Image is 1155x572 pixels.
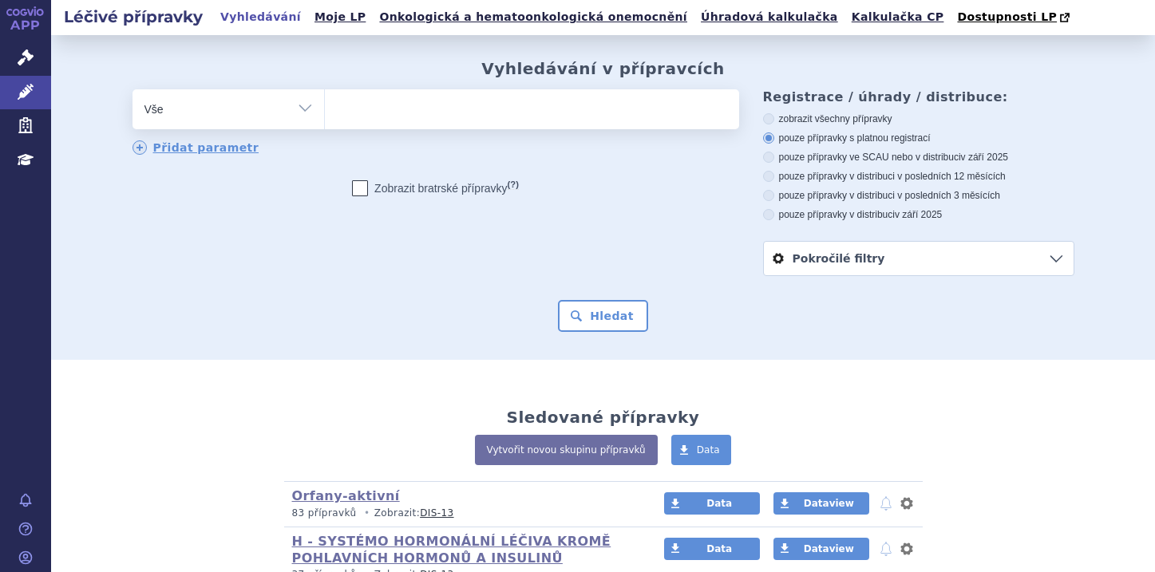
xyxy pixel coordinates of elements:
i: • [360,507,374,520]
span: Data [706,498,732,509]
a: Dataview [773,538,869,560]
span: Data [697,444,720,456]
a: Přidat parametr [133,140,259,155]
button: notifikace [878,539,894,558]
button: Hledat [558,300,648,332]
label: pouze přípravky v distribuci [763,208,1074,221]
h2: Vyhledávání v přípravcích [481,59,725,78]
a: DIS-13 [420,507,453,519]
a: Vyhledávání [216,6,306,28]
abbr: (?) [508,179,519,190]
span: Dataview [804,543,854,554]
a: Úhradová kalkulačka [696,6,843,28]
span: Dataview [804,498,854,509]
label: pouze přípravky ve SCAU nebo v distribuci [763,151,1074,164]
p: Zobrazit: [292,507,635,520]
a: Moje LP [310,6,370,28]
a: Vytvořit novou skupinu přípravků [475,435,658,465]
a: Kalkulačka CP [847,6,949,28]
a: Dostupnosti LP [952,6,1078,29]
a: Data [671,435,732,465]
label: pouze přípravky v distribuci v posledních 12 měsících [763,170,1074,183]
a: H - SYSTÉMO HORMONÁLNÍ LÉČIVA KROMĚ POHLAVNÍCH HORMONŮ A INSULINŮ [292,534,611,566]
span: 83 přípravků [292,507,357,519]
h3: Registrace / úhrady / distribuce: [763,89,1074,105]
h2: Léčivé přípravky [51,6,216,28]
a: Onkologická a hematoonkologická onemocnění [374,6,692,28]
h2: Sledované přípravky [507,408,700,427]
a: Data [664,492,760,515]
button: notifikace [878,494,894,513]
a: Data [664,538,760,560]
label: Zobrazit bratrské přípravky [352,180,519,196]
a: Orfany-aktivní [292,488,400,503]
label: pouze přípravky v distribuci v posledních 3 měsících [763,189,1074,202]
span: Dostupnosti LP [957,10,1057,23]
a: Pokročilé filtry [764,242,1074,275]
label: zobrazit všechny přípravky [763,112,1074,125]
label: pouze přípravky s platnou registrací [763,132,1074,144]
button: nastavení [899,539,915,558]
button: nastavení [899,494,915,513]
a: Dataview [773,492,869,515]
span: v září 2025 [895,209,942,220]
span: v září 2025 [961,152,1008,163]
span: Data [706,543,732,554]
